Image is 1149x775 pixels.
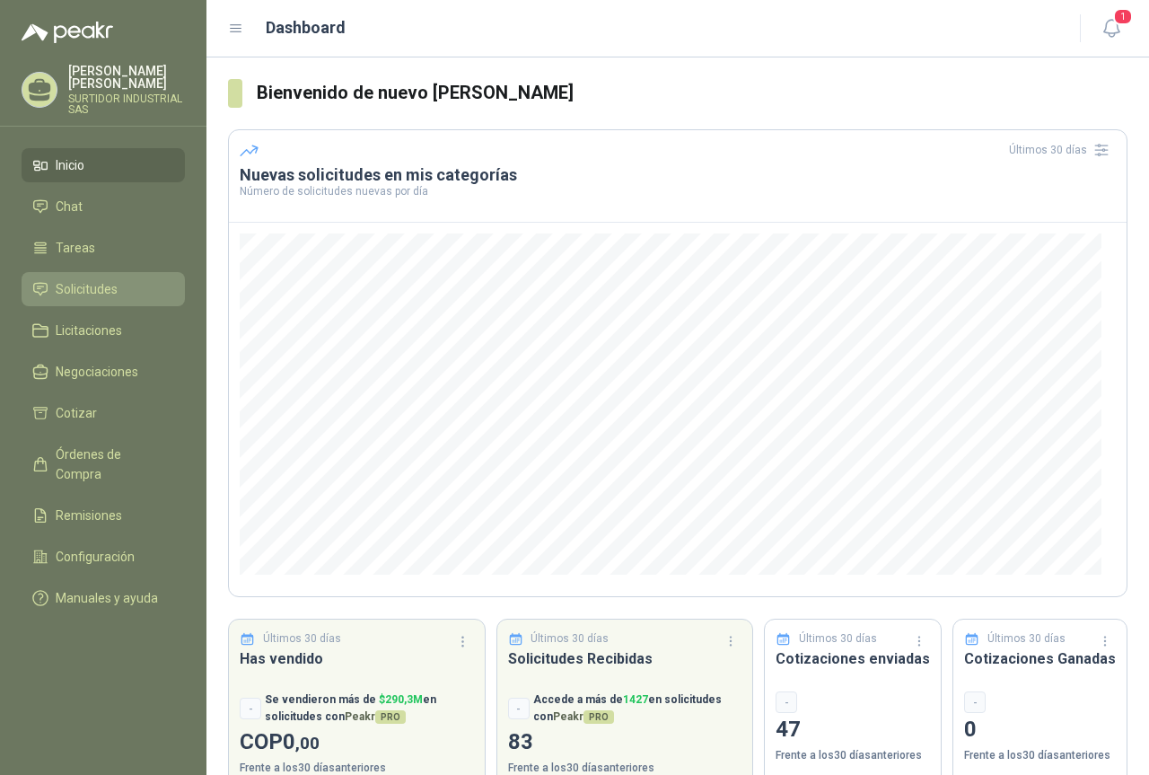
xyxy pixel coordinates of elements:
a: Configuración [22,540,185,574]
span: Chat [56,197,83,216]
p: 47 [776,713,930,747]
p: 83 [508,726,742,760]
p: COP [240,726,474,760]
h3: Has vendido [240,647,474,670]
div: - [508,698,530,719]
span: Cotizar [56,403,97,423]
p: Últimos 30 días [531,630,609,647]
a: Tareas [22,231,185,265]
p: [PERSON_NAME] [PERSON_NAME] [68,65,185,90]
h3: Solicitudes Recibidas [508,647,742,670]
a: Negociaciones [22,355,185,389]
p: Número de solicitudes nuevas por día [240,186,1116,197]
p: Se vendieron más de en solicitudes con [265,691,474,726]
div: - [240,698,261,719]
span: Peakr [553,710,614,723]
a: Chat [22,189,185,224]
h3: Nuevas solicitudes en mis categorías [240,164,1116,186]
h3: Cotizaciones enviadas [776,647,930,670]
span: ,00 [295,733,320,753]
span: 1427 [623,693,648,706]
a: Manuales y ayuda [22,581,185,615]
p: Frente a los 30 días anteriores [776,747,930,764]
a: Cotizar [22,396,185,430]
span: Inicio [56,155,84,175]
span: Tareas [56,238,95,258]
a: Inicio [22,148,185,182]
span: 0 [283,729,320,754]
h3: Cotizaciones Ganadas [964,647,1116,670]
div: - [964,691,986,713]
span: 1 [1113,8,1133,25]
a: Solicitudes [22,272,185,306]
span: PRO [375,710,406,724]
button: 1 [1095,13,1127,45]
img: Logo peakr [22,22,113,43]
a: Remisiones [22,498,185,533]
p: Frente a los 30 días anteriores [964,747,1116,764]
p: Últimos 30 días [263,630,341,647]
p: Últimos 30 días [987,630,1066,647]
a: Licitaciones [22,313,185,348]
h1: Dashboard [266,15,346,40]
span: $ 290,3M [379,693,423,706]
div: - [776,691,797,713]
a: Órdenes de Compra [22,437,185,491]
h3: Bienvenido de nuevo [PERSON_NAME] [257,79,1128,107]
span: Peakr [345,710,406,723]
span: Manuales y ayuda [56,588,158,608]
span: Solicitudes [56,279,118,299]
span: Negociaciones [56,362,138,382]
span: Licitaciones [56,321,122,340]
div: Últimos 30 días [1009,136,1116,164]
p: Últimos 30 días [799,630,877,647]
span: Órdenes de Compra [56,445,168,484]
p: 0 [964,713,1116,747]
p: Accede a más de en solicitudes con [533,691,742,726]
span: Configuración [56,547,135,567]
span: Remisiones [56,506,122,525]
span: PRO [583,710,614,724]
p: SURTIDOR INDUSTRIAL SAS [68,93,185,115]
